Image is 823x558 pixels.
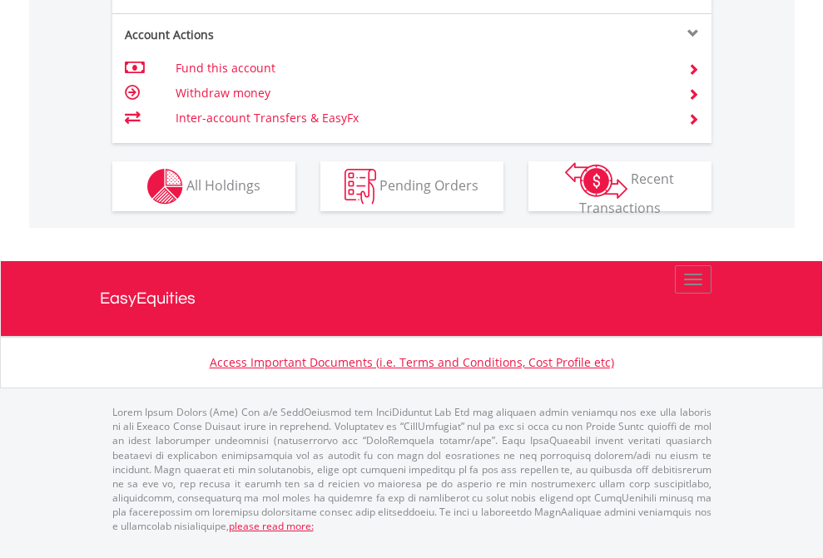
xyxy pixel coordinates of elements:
[345,169,376,205] img: pending_instructions-wht.png
[147,169,183,205] img: holdings-wht.png
[112,27,412,43] div: Account Actions
[320,161,503,211] button: Pending Orders
[229,519,314,533] a: please read more:
[528,161,711,211] button: Recent Transactions
[176,56,667,81] td: Fund this account
[565,162,627,199] img: transactions-zar-wht.png
[176,81,667,106] td: Withdraw money
[112,161,295,211] button: All Holdings
[210,354,614,370] a: Access Important Documents (i.e. Terms and Conditions, Cost Profile etc)
[112,405,711,533] p: Lorem Ipsum Dolors (Ame) Con a/e SeddOeiusmod tem InciDiduntut Lab Etd mag aliquaen admin veniamq...
[186,175,260,194] span: All Holdings
[379,175,478,194] span: Pending Orders
[176,106,667,131] td: Inter-account Transfers & EasyFx
[100,261,724,336] a: EasyEquities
